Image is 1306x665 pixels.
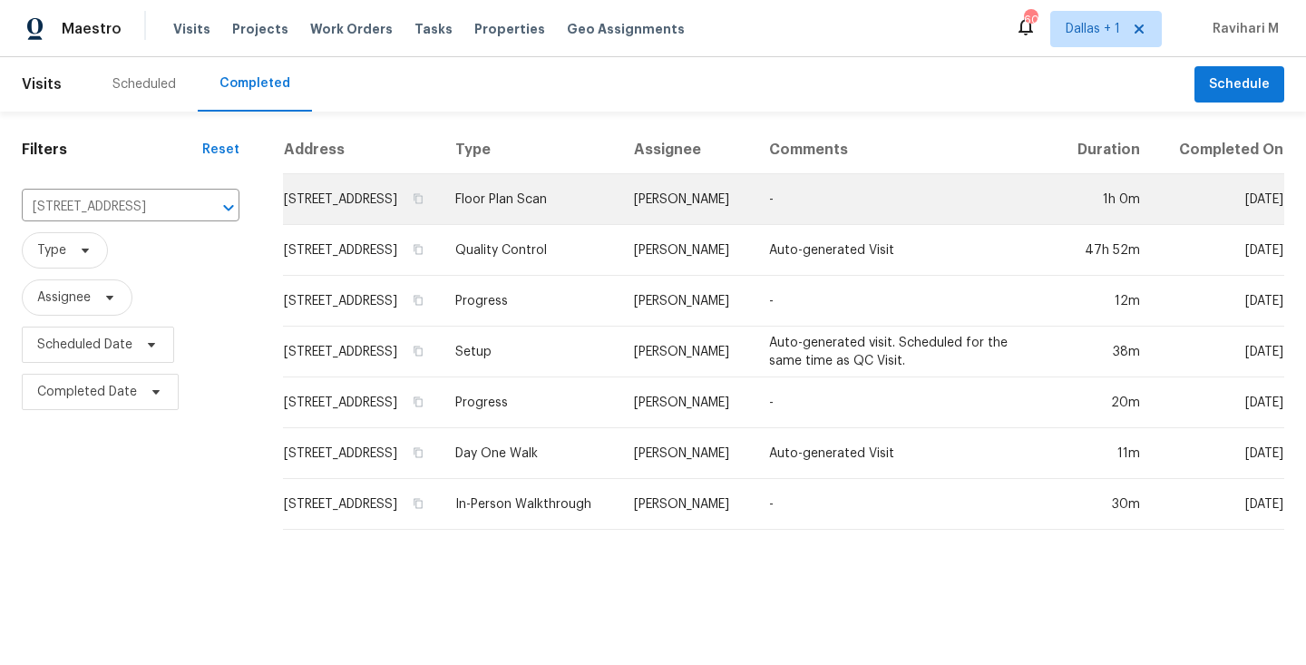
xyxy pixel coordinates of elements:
td: Progress [441,276,620,327]
td: [DATE] [1155,479,1284,530]
span: Dallas + 1 [1066,20,1120,38]
button: Copy Address [410,292,426,308]
td: 38m [1055,327,1155,377]
span: Maestro [62,20,122,38]
div: Scheduled [112,75,176,93]
td: [PERSON_NAME] [619,479,755,530]
button: Copy Address [410,191,426,207]
span: Visits [22,64,62,104]
td: [DATE] [1155,276,1284,327]
td: 30m [1055,479,1155,530]
span: Geo Assignments [567,20,685,38]
button: Copy Address [410,445,426,461]
td: [PERSON_NAME] [619,428,755,479]
button: Copy Address [410,394,426,410]
td: [STREET_ADDRESS] [283,276,441,327]
td: [PERSON_NAME] [619,225,755,276]
td: Auto-generated Visit [755,225,1055,276]
td: [PERSON_NAME] [619,327,755,377]
td: Progress [441,377,620,428]
td: - [755,479,1055,530]
button: Open [216,195,241,220]
td: 47h 52m [1055,225,1155,276]
td: - [755,377,1055,428]
td: Quality Control [441,225,620,276]
td: - [755,276,1055,327]
span: Properties [474,20,545,38]
td: - [755,174,1055,225]
td: [STREET_ADDRESS] [283,174,441,225]
td: [STREET_ADDRESS] [283,225,441,276]
td: [DATE] [1155,174,1284,225]
th: Duration [1055,126,1155,174]
span: Type [37,241,66,259]
td: [STREET_ADDRESS] [283,327,441,377]
td: [PERSON_NAME] [619,377,755,428]
td: 12m [1055,276,1155,327]
td: Auto-generated visit. Scheduled for the same time as QC Visit. [755,327,1055,377]
td: Setup [441,327,620,377]
td: [DATE] [1155,225,1284,276]
th: Comments [755,126,1055,174]
button: Schedule [1194,66,1284,103]
td: [DATE] [1155,428,1284,479]
td: [DATE] [1155,327,1284,377]
td: [STREET_ADDRESS] [283,428,441,479]
td: Day One Walk [441,428,620,479]
input: Search for an address... [22,193,189,221]
span: Projects [232,20,288,38]
th: Address [283,126,441,174]
button: Copy Address [410,343,426,359]
span: Assignee [37,288,91,307]
div: Completed [219,74,290,93]
span: Ravihari M [1205,20,1279,38]
td: Floor Plan Scan [441,174,620,225]
span: Scheduled Date [37,336,132,354]
span: Schedule [1209,73,1270,96]
span: Visits [173,20,210,38]
td: 1h 0m [1055,174,1155,225]
h1: Filters [22,141,202,159]
span: Work Orders [310,20,393,38]
td: Auto-generated Visit [755,428,1055,479]
td: In-Person Walkthrough [441,479,620,530]
td: 11m [1055,428,1155,479]
span: Tasks [414,23,453,35]
div: 60 [1024,11,1037,29]
th: Completed On [1155,126,1284,174]
td: [DATE] [1155,377,1284,428]
td: [STREET_ADDRESS] [283,377,441,428]
button: Copy Address [410,495,426,512]
div: Reset [202,141,239,159]
td: [STREET_ADDRESS] [283,479,441,530]
th: Type [441,126,620,174]
button: Copy Address [410,241,426,258]
td: [PERSON_NAME] [619,276,755,327]
th: Assignee [619,126,755,174]
td: [PERSON_NAME] [619,174,755,225]
span: Completed Date [37,383,137,401]
td: 20m [1055,377,1155,428]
